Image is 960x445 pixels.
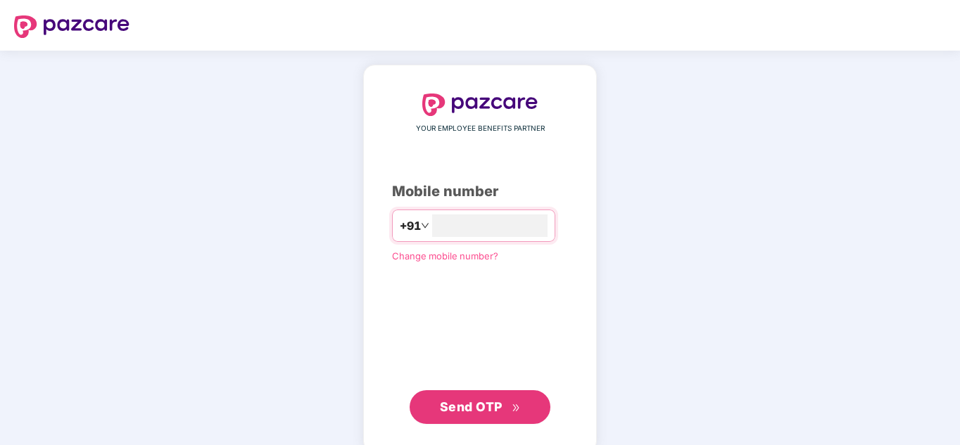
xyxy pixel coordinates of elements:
div: Mobile number [392,181,568,202]
span: +91 [400,217,421,235]
span: double-right [512,404,521,413]
a: Change mobile number? [392,250,498,262]
span: Send OTP [440,399,503,414]
img: logo [14,15,130,38]
button: Send OTPdouble-right [410,390,550,424]
img: logo [422,93,538,116]
span: YOUR EMPLOYEE BENEFITS PARTNER [416,123,545,134]
span: down [421,221,429,230]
